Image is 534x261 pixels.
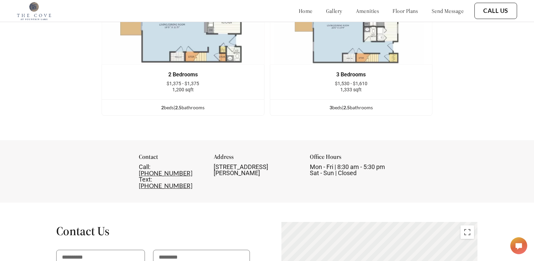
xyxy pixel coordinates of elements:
[310,164,395,176] div: Mon - Fri | 8:30 am - 5:30 pm
[340,87,362,92] span: 1,333 sqft
[17,2,51,20] img: cove_at_fountain_lake_logo.png
[432,7,464,14] a: send message
[112,72,254,78] div: 2 Bedrooms
[474,3,517,19] button: Call Us
[329,105,332,110] span: 3
[102,104,264,111] div: bed s | bathroom s
[310,154,395,164] div: Office Hours
[167,81,199,86] span: $1,375 - $1,375
[326,7,342,14] a: gallery
[139,154,203,164] div: Contact
[335,81,367,86] span: $1,530 - $1,610
[299,7,313,14] a: home
[356,7,379,14] a: amenities
[214,164,299,176] div: [STREET_ADDRESS][PERSON_NAME]
[172,87,194,92] span: 1,200 sqft
[175,105,181,110] span: 2.5
[392,7,418,14] a: floor plans
[139,163,150,170] span: Call:
[310,169,357,176] span: Sat - Sun | Closed
[343,105,350,110] span: 2.5
[139,176,152,183] span: Text:
[139,169,192,177] a: [PHONE_NUMBER]
[270,104,432,111] div: bed s | bathroom s
[139,182,192,189] a: [PHONE_NUMBER]
[280,72,422,78] div: 3 Bedrooms
[56,223,250,239] h1: Contact Us
[461,225,474,239] button: Toggle fullscreen view
[214,154,299,164] div: Address
[161,105,164,110] span: 2
[483,7,508,15] a: Call Us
